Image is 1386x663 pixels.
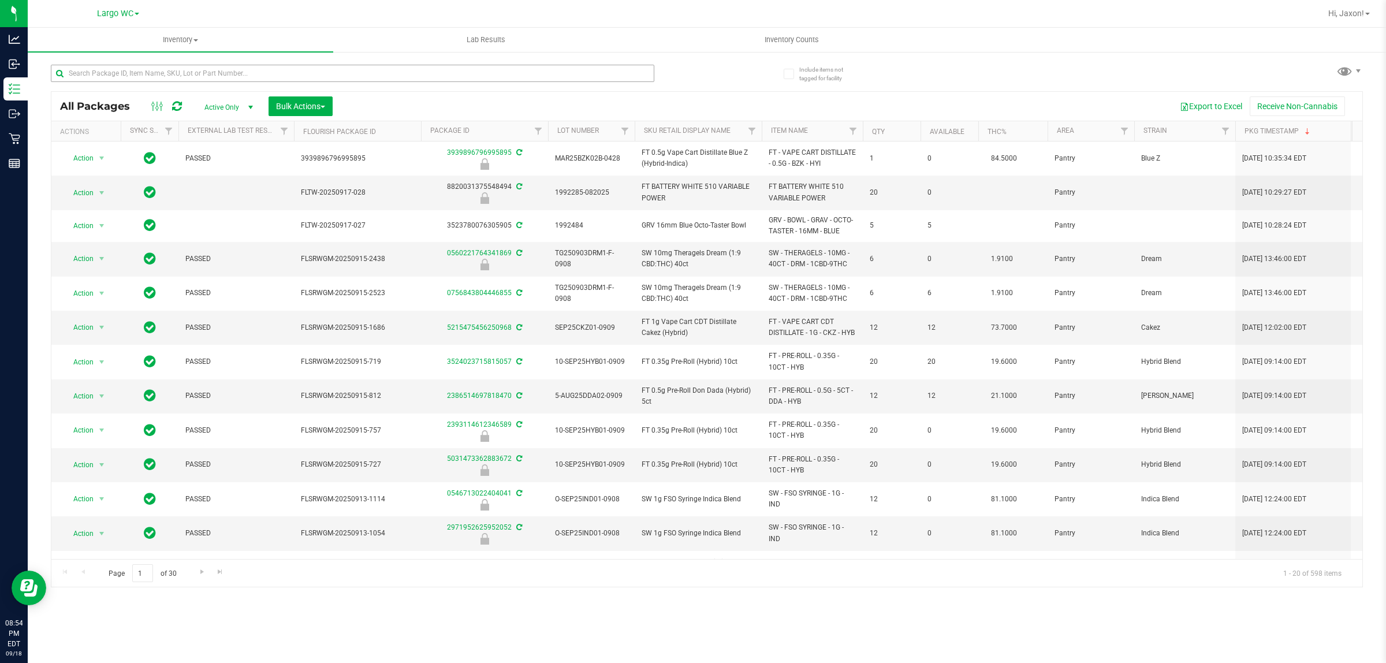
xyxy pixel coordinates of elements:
[1057,126,1074,135] a: Area
[642,220,755,231] span: GRV 16mm Blue Octo-Taster Bowl
[51,65,654,82] input: Search Package ID, Item Name, SKU, Lot or Part Number...
[185,390,287,401] span: PASSED
[95,150,109,166] span: select
[1242,288,1306,299] span: [DATE] 13:46:00 EDT
[769,351,856,373] span: FT - PRE-ROLL - 0.35G - 10CT - HYB
[193,564,210,580] a: Go to the next page
[642,459,755,470] span: FT 0.35g Pre-Roll (Hybrid) 10ct
[988,128,1007,136] a: THC%
[1242,494,1306,505] span: [DATE] 12:24:00 EDT
[743,121,762,141] a: Filter
[927,187,971,198] span: 0
[185,153,287,164] span: PASSED
[642,356,755,367] span: FT 0.35g Pre-Roll (Hybrid) 10ct
[144,456,156,472] span: In Sync
[9,83,20,95] inline-svg: Inventory
[1141,425,1228,436] span: Hybrid Blend
[1242,322,1306,333] span: [DATE] 12:02:00 EDT
[144,184,156,200] span: In Sync
[419,464,550,476] div: Newly Received
[419,158,550,170] div: Locked due to Testing Failure
[430,126,470,135] a: Package ID
[447,249,512,257] a: 0560221764341869
[144,388,156,404] span: In Sync
[185,322,287,333] span: PASSED
[1055,459,1127,470] span: Pantry
[419,181,550,204] div: 8820031375548494
[769,488,856,510] span: SW - FSO SYRINGE - 1G - IND
[769,316,856,338] span: FT - VAPE CART CDT DISTILLATE - 1G - CKZ - HYB
[1055,322,1127,333] span: Pantry
[769,419,856,441] span: FT - PRE-ROLL - 0.35G - 10CT - HYB
[95,354,109,370] span: select
[447,489,512,497] a: 0546713022404041
[870,153,914,164] span: 1
[870,288,914,299] span: 6
[515,323,522,331] span: Sync from Compliance System
[132,564,153,582] input: 1
[927,153,971,164] span: 0
[927,220,971,231] span: 5
[301,494,414,505] span: FLSRWGM-20250913-1114
[515,489,522,497] span: Sync from Compliance System
[555,494,628,505] span: O-SEP25IND01-0908
[927,356,971,367] span: 20
[799,65,857,83] span: Include items not tagged for facility
[515,289,522,297] span: Sync from Compliance System
[1141,494,1228,505] span: Indica Blend
[63,150,94,166] span: Action
[870,390,914,401] span: 12
[985,251,1019,267] span: 1.9100
[419,430,550,442] div: Newly Received
[927,322,971,333] span: 12
[870,322,914,333] span: 12
[301,153,414,164] span: 3939896796995895
[301,528,414,539] span: FLSRWGM-20250913-1054
[447,523,512,531] a: 2971952625952052
[301,425,414,436] span: FLSRWGM-20250915-757
[275,121,294,141] a: Filter
[515,249,522,257] span: Sync from Compliance System
[5,618,23,649] p: 08:54 PM EDT
[60,100,141,113] span: All Packages
[555,528,628,539] span: O-SEP25IND01-0908
[301,390,414,401] span: FLSRWGM-20250915-812
[5,649,23,658] p: 09/18
[555,459,628,470] span: 10-SEP25HYB01-0909
[555,356,628,367] span: 10-SEP25HYB01-0909
[63,185,94,201] span: Action
[985,150,1023,167] span: 84.5000
[642,557,755,579] span: FT 1g Vape Cart CDT Distillate Animal Z (Hybrid)
[447,357,512,366] a: 3524023715815057
[927,459,971,470] span: 0
[1055,254,1127,265] span: Pantry
[769,147,856,169] span: FT - VAPE CART DISTILLATE - 0.5G - BZK - HYI
[985,456,1023,473] span: 19.6000
[63,319,94,336] span: Action
[870,528,914,539] span: 12
[1242,254,1306,265] span: [DATE] 13:46:00 EDT
[1055,288,1127,299] span: Pantry
[642,316,755,338] span: FT 1g Vape Cart CDT Distillate Cakez (Hybrid)
[9,108,20,120] inline-svg: Outbound
[95,422,109,438] span: select
[447,148,512,157] a: 3939896796995895
[99,564,186,582] span: Page of 30
[188,126,278,135] a: External Lab Test Result
[447,420,512,429] a: 2393114612346589
[985,388,1023,404] span: 21.1000
[927,528,971,539] span: 0
[1055,356,1127,367] span: Pantry
[769,522,856,544] span: SW - FSO SYRINGE - 1G - IND
[555,187,628,198] span: 1992285-082025
[63,491,94,507] span: Action
[144,525,156,541] span: In Sync
[985,525,1023,542] span: 81.1000
[63,285,94,301] span: Action
[642,282,755,304] span: SW 10mg Theragels Dream (1:9 CBD:THC) 40ct
[555,425,628,436] span: 10-SEP25HYB01-0909
[185,459,287,470] span: PASSED
[1055,187,1127,198] span: Pantry
[870,356,914,367] span: 20
[642,494,755,505] span: SW 1g FSO Syringe Indica Blend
